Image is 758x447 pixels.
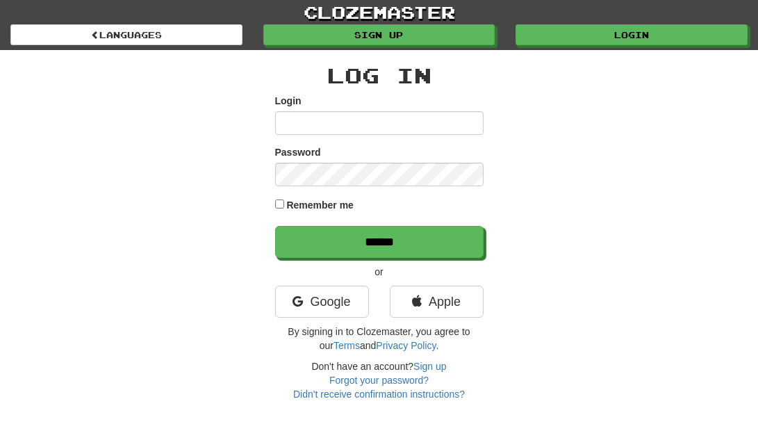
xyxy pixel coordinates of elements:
a: Apple [390,286,484,318]
div: Don't have an account? [275,359,484,401]
a: Sign up [413,361,446,372]
label: Password [275,145,321,159]
a: Forgot your password? [329,375,429,386]
label: Login [275,94,302,108]
a: Login [516,24,748,45]
h2: Log In [275,64,484,87]
a: Google [275,286,369,318]
a: Languages [10,24,242,45]
a: Terms [333,340,360,351]
label: Remember me [286,198,354,212]
a: Didn't receive confirmation instructions? [293,389,465,400]
a: Sign up [263,24,495,45]
a: Privacy Policy [376,340,436,351]
p: By signing in to Clozemaster, you agree to our and . [275,325,484,352]
p: or [275,265,484,279]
